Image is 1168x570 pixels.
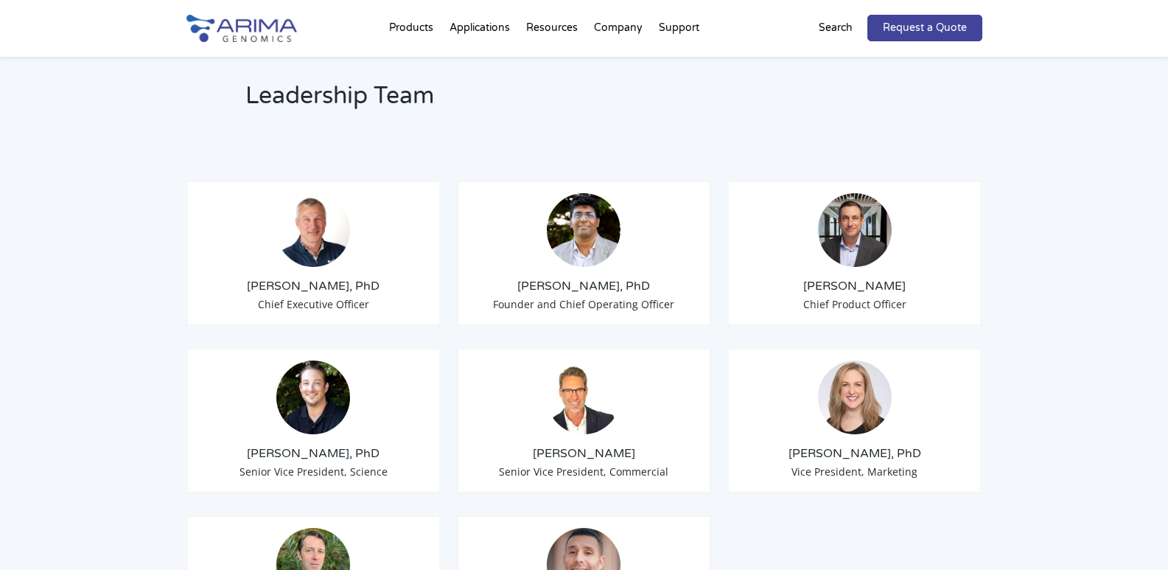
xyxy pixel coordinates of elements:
[276,193,350,267] img: Tom-Willis.jpg
[740,445,970,462] h3: [PERSON_NAME], PhD
[276,361,350,434] img: Anthony-Schmitt_Arima-Genomics.png
[493,297,674,311] span: Founder and Chief Operating Officer
[469,445,699,462] h3: [PERSON_NAME]
[819,18,853,38] p: Search
[469,278,699,294] h3: [PERSON_NAME], PhD
[258,297,369,311] span: Chief Executive Officer
[245,80,772,124] h2: Leadership Team
[818,361,892,434] img: 19364919-cf75-45a2-a608-1b8b29f8b955.jpg
[818,193,892,267] img: Chris-Roberts.jpg
[499,465,668,479] span: Senior Vice President, Commercial
[239,465,388,479] span: Senior Vice President, Science
[867,15,982,41] a: Request a Quote
[199,278,429,294] h3: [PERSON_NAME], PhD
[547,193,620,267] img: Sid-Selvaraj_Arima-Genomics.png
[186,15,297,42] img: Arima-Genomics-logo
[199,445,429,462] h3: [PERSON_NAME], PhD
[791,465,917,479] span: Vice President, Marketing
[740,278,970,294] h3: [PERSON_NAME]
[547,361,620,434] img: David-Duvall-Headshot.jpg
[803,297,906,311] span: Chief Product Officer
